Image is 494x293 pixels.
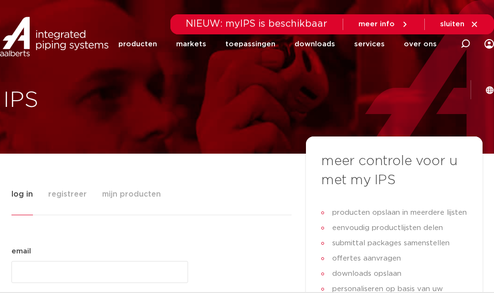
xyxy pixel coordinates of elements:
[484,33,494,54] div: my IPS
[440,21,464,28] span: sluiten
[404,26,437,63] a: over ons
[102,185,161,204] span: mijn producten
[440,20,479,29] a: sluiten
[118,26,157,63] a: producten
[11,246,31,257] label: email
[330,266,401,282] span: downloads opslaan
[118,26,437,63] nav: Menu
[358,20,409,29] a: meer info
[321,152,467,190] h3: meer controle voor u met my IPS
[354,26,385,63] a: services
[330,236,450,251] span: submittal packages samenstellen
[330,205,467,220] span: producten opslaan in meerdere lijsten
[330,251,401,266] span: offertes aanvragen
[11,185,33,204] span: log in
[48,185,87,204] span: registreer
[225,26,275,63] a: toepassingen
[186,19,327,29] span: NIEUW: myIPS is beschikbaar
[176,26,206,63] a: markets
[358,21,395,28] span: meer info
[330,220,443,236] span: eenvoudig productlijsten delen
[294,26,335,63] a: downloads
